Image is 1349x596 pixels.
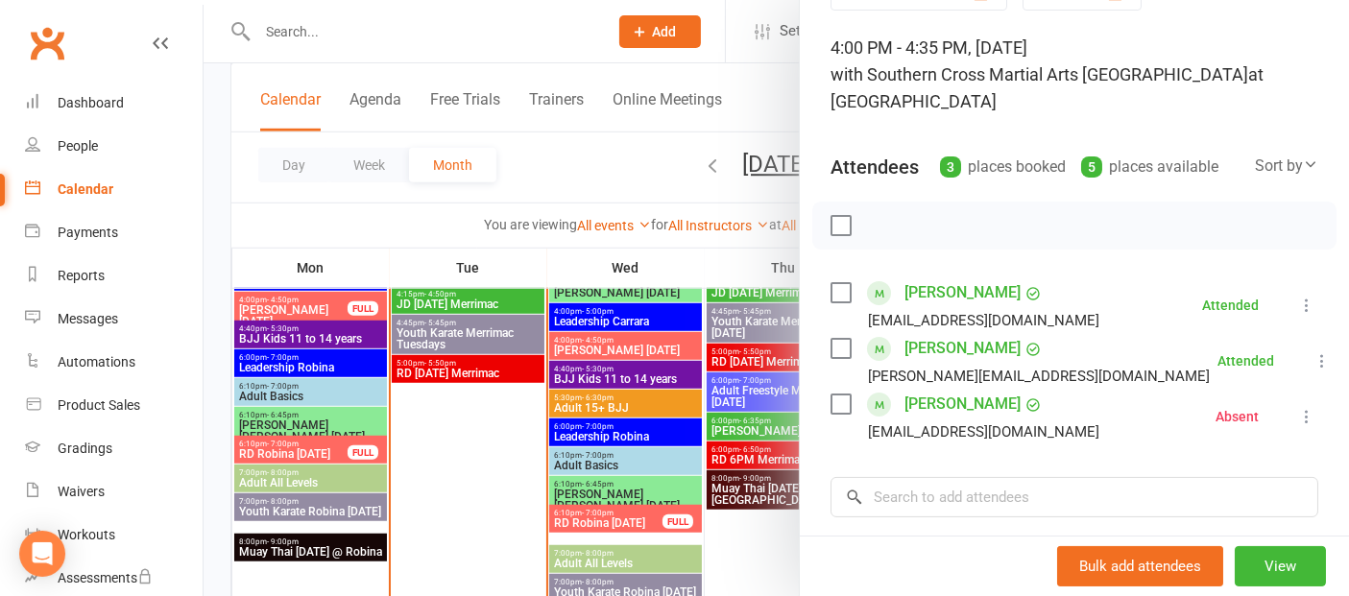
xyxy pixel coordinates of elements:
div: Product Sales [58,397,140,413]
div: places booked [940,154,1066,180]
div: [EMAIL_ADDRESS][DOMAIN_NAME] [868,419,1099,444]
div: Reports [58,268,105,283]
div: Sort by [1255,154,1318,179]
div: Messages [58,311,118,326]
div: Workouts [58,527,115,542]
a: [PERSON_NAME] [904,277,1021,308]
a: People [25,125,203,168]
a: [PERSON_NAME] [904,389,1021,419]
a: Waivers [25,470,203,513]
div: Open Intercom Messenger [19,531,65,577]
div: Calendar [58,181,113,197]
input: Search to add attendees [831,477,1318,517]
div: Absent [1216,410,1259,423]
a: Dashboard [25,82,203,125]
div: Automations [58,354,135,370]
a: Workouts [25,513,203,557]
a: Gradings [25,427,203,470]
div: [EMAIL_ADDRESS][DOMAIN_NAME] [868,308,1099,333]
div: 4:00 PM - 4:35 PM, [DATE] [831,35,1318,115]
span: with Southern Cross Martial Arts [GEOGRAPHIC_DATA] [831,64,1248,84]
a: [PERSON_NAME] [904,333,1021,364]
div: Attendees [831,154,919,180]
div: Waivers [58,484,105,499]
button: View [1235,546,1326,586]
a: Calendar [25,168,203,211]
a: Clubworx [23,19,71,67]
div: Payments [58,225,118,240]
div: Dashboard [58,95,124,110]
div: [PERSON_NAME][EMAIL_ADDRESS][DOMAIN_NAME] [868,364,1210,389]
a: Product Sales [25,384,203,427]
div: places available [1081,154,1218,180]
div: Attended [1217,354,1274,368]
a: Automations [25,341,203,384]
button: Bulk add attendees [1057,546,1223,586]
div: People [58,138,98,154]
a: Payments [25,211,203,254]
div: 3 [940,156,961,178]
a: Reports [25,254,203,298]
div: Assessments [58,570,153,585]
a: Messages [25,298,203,341]
div: Gradings [58,441,112,456]
div: 5 [1081,156,1102,178]
div: Attended [1202,298,1259,312]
